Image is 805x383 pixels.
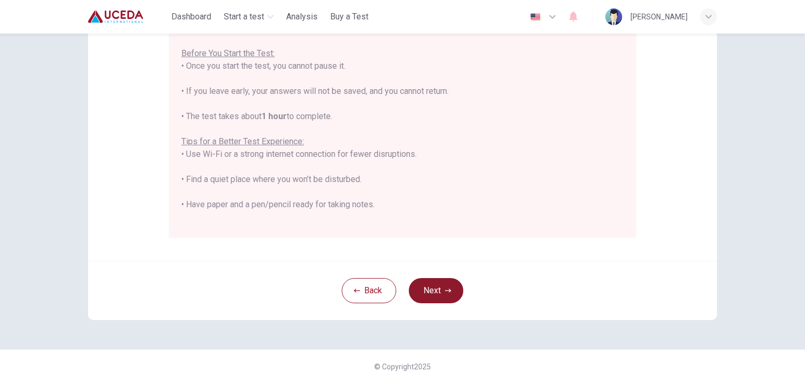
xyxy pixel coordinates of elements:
img: Uceda logo [88,6,143,27]
span: Analysis [286,10,318,23]
a: Uceda logo [88,6,167,27]
img: en [529,13,542,21]
button: Start a test [220,7,278,26]
span: Buy a Test [330,10,368,23]
button: Dashboard [167,7,215,26]
span: Dashboard [171,10,211,23]
span: Start a test [224,10,264,23]
button: Buy a Test [326,7,373,26]
img: Profile picture [605,8,622,25]
u: Before You Start the Test: [181,48,275,58]
button: Back [342,278,396,303]
u: Tips for a Better Test Experience: [181,136,304,146]
button: Analysis [282,7,322,26]
button: Next [409,278,463,303]
b: 1 hour [262,111,287,121]
span: © Copyright 2025 [374,363,431,371]
div: [PERSON_NAME] [630,10,688,23]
